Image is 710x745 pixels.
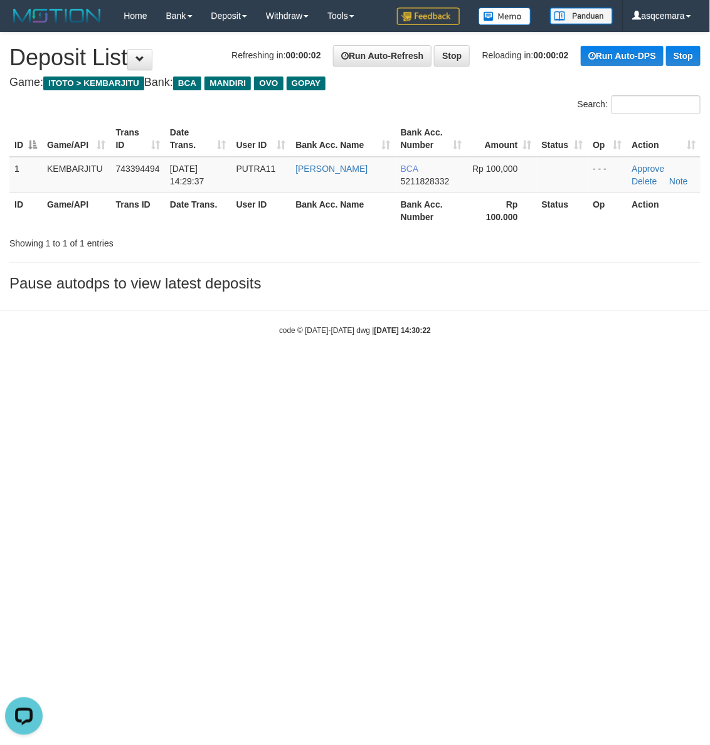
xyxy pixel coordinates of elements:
[578,95,701,114] label: Search:
[231,121,291,157] th: User ID: activate to sort column ascending
[534,50,569,60] strong: 00:00:02
[612,95,701,114] input: Search:
[42,193,111,228] th: Game/API
[537,193,588,228] th: Status
[42,157,111,193] td: KEMBARJITU
[170,164,204,186] span: [DATE] 14:29:37
[165,193,231,228] th: Date Trans.
[173,77,201,90] span: BCA
[290,121,395,157] th: Bank Acc. Name: activate to sort column ascending
[396,193,467,228] th: Bank Acc. Number
[482,50,569,60] span: Reloading in:
[401,176,450,186] span: Copy 5211828332 to clipboard
[467,193,537,228] th: Rp 100.000
[9,121,42,157] th: ID: activate to sort column descending
[374,326,431,335] strong: [DATE] 14:30:22
[627,121,701,157] th: Action: activate to sort column ascending
[666,46,701,66] a: Stop
[231,193,291,228] th: User ID
[396,121,467,157] th: Bank Acc. Number: activate to sort column ascending
[116,164,160,174] span: 743394494
[286,50,321,60] strong: 00:00:02
[165,121,231,157] th: Date Trans.: activate to sort column ascending
[588,121,627,157] th: Op: activate to sort column ascending
[204,77,251,90] span: MANDIRI
[467,121,537,157] th: Amount: activate to sort column ascending
[632,164,664,174] a: Approve
[231,50,321,60] span: Refreshing in:
[333,45,432,66] a: Run Auto-Refresh
[550,8,613,24] img: panduan.png
[287,77,326,90] span: GOPAY
[9,6,105,25] img: MOTION_logo.png
[43,77,144,90] span: ITOTO > KEMBARJITU
[588,193,627,228] th: Op
[9,77,701,89] h4: Game: Bank:
[627,193,701,228] th: Action
[9,232,287,250] div: Showing 1 to 1 of 1 entries
[669,176,688,186] a: Note
[111,121,165,157] th: Trans ID: activate to sort column ascending
[290,193,395,228] th: Bank Acc. Name
[472,164,517,174] span: Rp 100,000
[9,275,701,292] h3: Pause autodps to view latest deposits
[434,45,470,66] a: Stop
[254,77,283,90] span: OVO
[236,164,276,174] span: PUTRA11
[279,326,431,335] small: code © [DATE]-[DATE] dwg |
[42,121,111,157] th: Game/API: activate to sort column ascending
[479,8,531,25] img: Button%20Memo.svg
[397,8,460,25] img: Feedback.jpg
[5,5,43,43] button: Open LiveChat chat widget
[9,45,701,70] h1: Deposit List
[632,176,657,186] a: Delete
[295,164,368,174] a: [PERSON_NAME]
[9,157,42,193] td: 1
[9,193,42,228] th: ID
[581,46,664,66] a: Run Auto-DPS
[588,157,627,193] td: - - -
[537,121,588,157] th: Status: activate to sort column ascending
[401,164,418,174] span: BCA
[111,193,165,228] th: Trans ID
